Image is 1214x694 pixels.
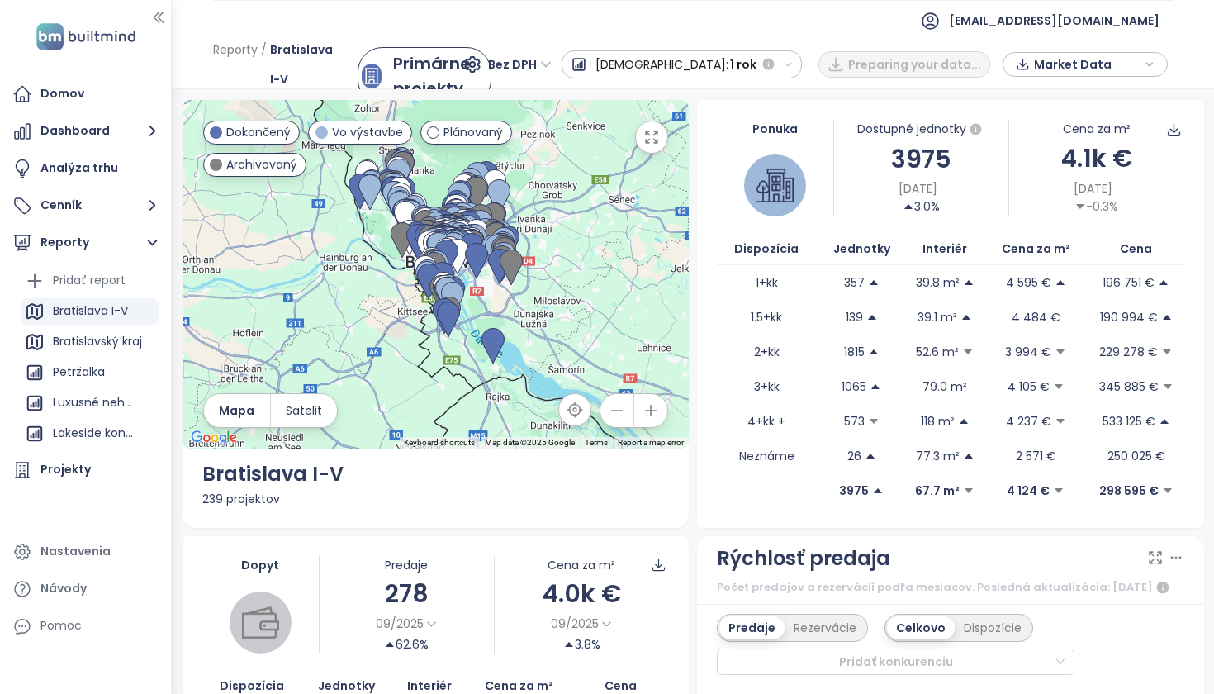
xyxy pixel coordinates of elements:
[717,233,817,265] th: Dispozícia
[1103,273,1155,292] p: 196 751 €
[785,616,865,639] div: Rezervácie
[8,115,163,148] button: Dashboard
[963,450,975,462] span: caret-up
[1016,447,1056,465] p: 2 571 €
[949,1,1159,40] span: [EMAIL_ADDRESS][DOMAIN_NAME]
[40,578,87,599] div: Návody
[404,437,475,449] button: Keyboard shortcuts
[21,329,159,355] div: Bratislavský kraj
[1074,179,1112,197] span: [DATE]
[21,421,159,447] div: Lakeside konkurencia
[834,140,1008,178] div: 3975
[202,459,670,490] div: Bratislava I-V
[1009,139,1183,178] div: 4.1k €
[8,152,163,185] a: Analýza trhu
[548,556,615,574] div: Cena za m²
[1005,343,1051,361] p: 3 994 €
[865,450,876,462] span: caret-up
[585,438,608,447] a: Terms (opens in new tab)
[563,635,600,654] div: 3.8%
[443,123,503,141] span: Plánovaný
[847,447,861,465] p: 26
[320,574,494,613] div: 278
[717,404,817,439] td: 4+kk +
[53,301,128,321] div: Bratislava I-V
[717,369,817,404] td: 3+kk
[40,83,84,104] div: Domov
[595,50,728,79] span: [DEMOGRAPHIC_DATA]:
[717,265,817,300] td: 1+kk
[21,359,159,386] div: Petržalka
[955,616,1031,639] div: Dispozície
[844,412,865,430] p: 573
[1074,201,1086,212] span: caret-down
[907,233,984,265] th: Interiér
[1099,482,1159,500] p: 298 595 €
[918,308,957,326] p: 39.1 m²
[271,394,337,427] button: Satelit
[846,308,863,326] p: 139
[903,197,940,216] div: 3.0%
[485,438,575,447] span: Map data ©2025 Google
[756,167,794,204] img: house
[562,50,803,78] button: [DEMOGRAPHIC_DATA]:1 rok
[618,438,684,447] a: Report a map error
[848,55,981,74] span: Preparing your data...
[551,615,599,633] span: 09/2025
[958,416,970,427] span: caret-up
[1055,277,1066,288] span: caret-up
[818,51,990,78] button: Preparing your data...
[53,270,126,291] div: Pridať report
[8,610,163,643] div: Pomoc
[40,616,82,636] div: Pomoc
[226,123,291,141] span: Dokončený
[963,485,975,497] span: caret-down
[320,556,494,574] div: Predaje
[187,427,241,449] img: Google
[21,298,159,325] div: Bratislava I-V
[1012,308,1060,326] p: 4 484 €
[1006,412,1051,430] p: 4 237 €
[226,155,297,173] span: Archivovaný
[8,573,163,606] a: Návody
[868,416,880,427] span: caret-down
[1034,52,1140,77] span: Market Data
[213,35,258,94] span: Reporty
[8,226,163,259] button: Reporty
[899,179,937,197] span: [DATE]
[1159,416,1170,427] span: caret-up
[8,454,163,487] a: Projekty
[717,543,890,574] div: Rýchlosť predaja
[916,447,960,465] p: 77.3 m²
[817,233,907,265] th: Jednotky
[717,120,833,138] div: Ponuka
[717,578,1184,597] div: Počet predajov a rezervácií podľa mesiacov. Posledná aktualizácia: [DATE]
[1012,52,1159,77] div: button
[963,277,975,288] span: caret-up
[8,78,163,111] a: Domov
[717,335,817,369] td: 2+kk
[984,233,1088,265] th: Cena za m²
[219,402,254,420] span: Mapa
[960,311,972,323] span: caret-up
[1162,381,1174,392] span: caret-down
[916,273,960,292] p: 39.8 m²
[376,615,424,633] span: 09/2025
[270,35,333,94] span: Bratislava I-V
[53,423,138,444] div: Lakeside konkurencia
[1088,233,1184,265] th: Cena
[8,535,163,568] a: Nastavenia
[1055,346,1066,358] span: caret-down
[204,394,270,427] button: Mapa
[40,459,91,480] div: Projekty
[40,158,118,178] div: Analýza trhu
[242,604,279,641] img: wallet
[866,311,878,323] span: caret-up
[40,541,111,562] div: Nastavenia
[719,616,785,639] div: Predaje
[1158,277,1169,288] span: caret-up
